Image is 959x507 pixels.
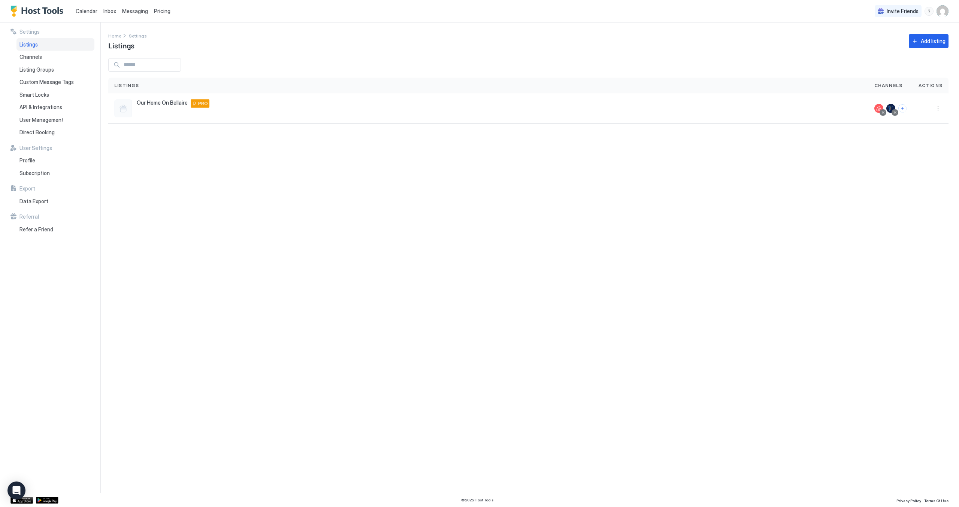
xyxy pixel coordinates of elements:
[129,31,147,39] div: Breadcrumb
[108,31,121,39] a: Home
[122,7,148,15] a: Messaging
[934,104,943,113] button: More options
[896,496,921,504] a: Privacy Policy
[121,58,181,71] input: Input Field
[198,100,208,107] span: PRO
[19,54,42,60] span: Channels
[108,31,121,39] div: Breadcrumb
[937,5,949,17] div: User profile
[16,38,94,51] a: Listings
[909,34,949,48] button: Add listing
[16,114,94,126] a: User Management
[103,7,116,15] a: Inbox
[16,167,94,180] a: Subscription
[924,496,949,504] a: Terms Of Use
[19,170,50,177] span: Subscription
[925,7,934,16] div: menu
[19,185,35,192] span: Export
[19,145,52,151] span: User Settings
[19,129,55,136] span: Direct Booking
[10,497,33,504] a: App Store
[887,8,919,15] span: Invite Friends
[16,195,94,208] a: Data Export
[76,7,97,15] a: Calendar
[19,213,39,220] span: Referral
[103,8,116,14] span: Inbox
[896,498,921,503] span: Privacy Policy
[16,223,94,236] a: Refer a Friend
[154,8,170,15] span: Pricing
[76,8,97,14] span: Calendar
[19,91,49,98] span: Smart Locks
[934,104,943,113] div: menu
[108,39,134,51] span: Listings
[924,498,949,503] span: Terms Of Use
[7,481,25,499] div: Open Intercom Messenger
[19,79,74,85] span: Custom Message Tags
[16,63,94,76] a: Listing Groups
[16,76,94,88] a: Custom Message Tags
[19,66,54,73] span: Listing Groups
[16,126,94,139] a: Direct Booking
[19,198,48,205] span: Data Export
[16,154,94,167] a: Profile
[122,8,148,14] span: Messaging
[19,226,53,233] span: Refer a Friend
[874,82,903,89] span: Channels
[19,104,62,111] span: API & Integrations
[19,41,38,48] span: Listings
[16,51,94,63] a: Channels
[19,157,35,164] span: Profile
[19,117,64,123] span: User Management
[137,99,188,106] span: Our Home On Bellaire
[919,82,943,89] span: Actions
[108,33,121,39] span: Home
[36,497,58,504] a: Google Play Store
[129,33,147,39] span: Settings
[114,82,139,89] span: Listings
[921,37,946,45] div: Add listing
[10,6,67,17] a: Host Tools Logo
[16,88,94,101] a: Smart Locks
[129,31,147,39] a: Settings
[16,101,94,114] a: API & Integrations
[898,104,907,112] button: Connect channels
[461,498,494,502] span: © 2025 Host Tools
[19,28,40,35] span: Settings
